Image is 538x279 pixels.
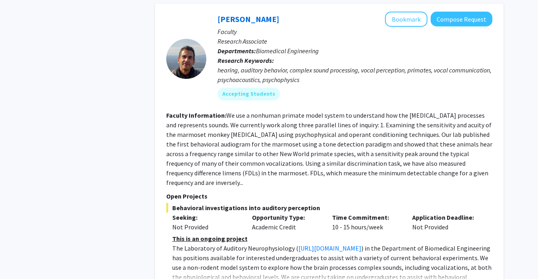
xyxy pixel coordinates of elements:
[218,88,280,100] mat-chip: Accepting Students
[172,213,240,222] p: Seeking:
[172,244,298,252] span: The Laboratory of Auditory Neurophysiology (
[6,243,34,273] iframe: Chat
[218,65,492,84] div: hearing, auditory behavior, complex sound processing, vocal perception, primates, vocal communica...
[332,213,400,222] p: Time Commitment:
[431,12,492,26] button: Compose Request to Michael Osmanski
[166,191,492,201] p: Open Projects
[166,203,492,213] span: Behavioral investigations into auditory perception
[385,12,427,27] button: Add Michael Osmanski to Bookmarks
[246,213,326,232] div: Academic Credit
[252,213,320,222] p: Opportunity Type:
[218,56,274,64] b: Research Keywords:
[218,47,256,55] b: Departments:
[166,111,226,119] b: Faculty Information:
[218,36,492,46] p: Research Associate
[172,235,248,243] u: This is an ongoing project
[326,213,406,232] div: 10 - 15 hours/week
[412,213,480,222] p: Application Deadline:
[256,47,319,55] span: Biomedical Engineering
[218,14,279,24] a: [PERSON_NAME]
[218,27,492,36] p: Faculty
[298,244,361,252] a: [URL][DOMAIN_NAME]
[406,213,486,232] div: Not Provided
[172,222,240,232] div: Not Provided
[166,111,492,187] fg-read-more: We use a nonhuman primate model system to understand how the [MEDICAL_DATA] processes and represe...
